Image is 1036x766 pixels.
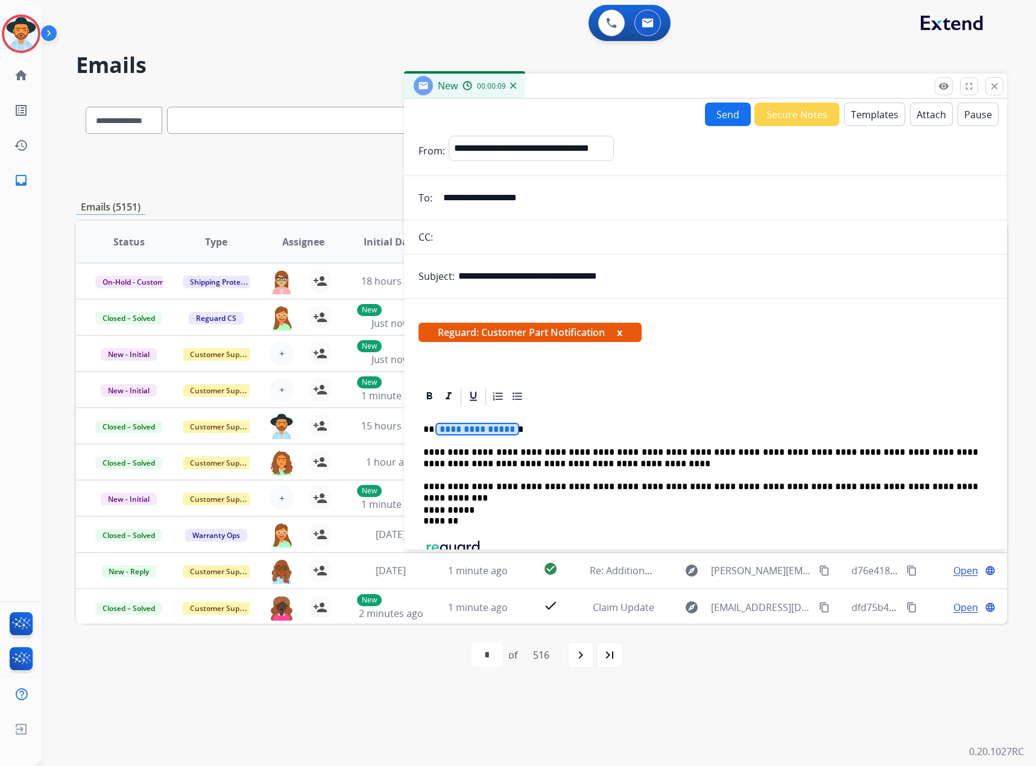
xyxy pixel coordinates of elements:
button: + [270,378,294,402]
span: Just now [371,353,410,366]
p: New [357,304,382,316]
mat-icon: language [985,565,996,576]
span: Just now [371,317,410,330]
span: Customer Support [183,493,261,505]
div: 516 [523,643,559,667]
p: Subject: [419,269,455,283]
img: agent-avatar [270,269,294,294]
span: 1 hour ago [366,455,415,469]
span: Customer Support [183,457,261,469]
div: Bullet List [508,387,526,405]
mat-icon: person_add [313,382,327,397]
mat-icon: explore [684,600,699,615]
button: x [617,325,622,340]
span: Shipping Protection [183,276,265,288]
mat-icon: person_add [313,527,327,542]
mat-icon: check [543,598,558,613]
img: agent-avatar [270,522,294,548]
span: Re: Additional Information Requested [590,564,760,577]
span: Initial Date [364,235,418,249]
mat-icon: check_circle [543,562,558,576]
mat-icon: last_page [602,648,617,662]
mat-icon: explore [684,563,699,578]
span: 18 hours ago [361,274,421,288]
div: Italic [440,387,458,405]
span: Status [113,235,145,249]
mat-icon: content_copy [819,565,830,576]
span: Closed – Solved [95,529,162,542]
p: New [357,594,382,606]
mat-icon: close [989,81,1000,92]
span: + [279,382,285,397]
button: + [270,486,294,510]
img: agent-avatar [270,595,294,621]
img: agent-avatar [270,305,294,331]
span: New - Reply [101,565,156,578]
span: Customer Support [183,565,261,578]
span: Closed – Solved [95,457,162,469]
span: Claim Update [593,601,654,614]
mat-icon: person_add [313,563,327,578]
span: 1 minute ago [448,564,508,577]
span: New - Initial [101,493,157,505]
span: [DATE] [376,564,406,577]
div: Bold [420,387,438,405]
img: agent-avatar [270,450,294,475]
mat-icon: person_add [313,419,327,433]
span: 1 minute ago [361,498,421,511]
span: [PERSON_NAME][EMAIL_ADDRESS][PERSON_NAME][DOMAIN_NAME] [711,563,813,578]
span: Customer Support [183,384,261,397]
p: New [357,485,382,497]
span: Open [953,600,978,615]
span: On-Hold - Customer [95,276,178,288]
span: 1 minute ago [361,389,421,402]
span: + [279,491,285,505]
mat-icon: content_copy [906,565,917,576]
span: 00:00:09 [477,81,506,91]
span: New - Initial [101,348,157,361]
mat-icon: person_add [313,274,327,288]
mat-icon: home [14,68,28,83]
div: of [508,648,517,662]
p: From: [419,144,445,158]
mat-icon: language [985,602,996,613]
mat-icon: history [14,138,28,153]
div: Underline [464,387,482,405]
img: avatar [4,17,38,51]
span: [DATE] [376,528,406,541]
mat-icon: navigate_next [573,648,588,662]
span: Customer Support [183,602,261,615]
span: + [279,346,285,361]
span: Reguard CS [189,312,244,324]
mat-icon: person_add [313,455,327,469]
span: New [438,79,458,92]
span: Type [205,235,227,249]
button: + [270,341,294,366]
button: Templates [844,103,905,126]
p: New [357,376,382,388]
span: 1 minute ago [448,601,508,614]
p: CC: [419,230,433,244]
span: Assignee [282,235,324,249]
span: [EMAIL_ADDRESS][DOMAIN_NAME] [711,600,813,615]
mat-icon: inbox [14,173,28,188]
button: Pause [958,103,999,126]
mat-icon: list_alt [14,103,28,118]
p: Emails (5151) [76,200,145,215]
button: Send [705,103,751,126]
div: Ordered List [489,387,507,405]
mat-icon: fullscreen [964,81,974,92]
span: 2 minutes ago [359,607,423,620]
mat-icon: person_add [313,600,327,615]
p: To: [419,191,432,205]
span: 15 hours ago [361,419,421,432]
mat-icon: person_add [313,491,327,505]
mat-icon: person_add [313,310,327,324]
span: Reguard: Customer Part Notification [419,323,642,342]
span: Warranty Ops [185,529,247,542]
mat-icon: content_copy [906,602,917,613]
span: New - Initial [101,384,157,397]
span: d76e418e-2090-482a-99f5-0bb18596036f [851,564,1034,577]
h2: Emails [76,53,1007,77]
img: agent-avatar [270,414,294,439]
